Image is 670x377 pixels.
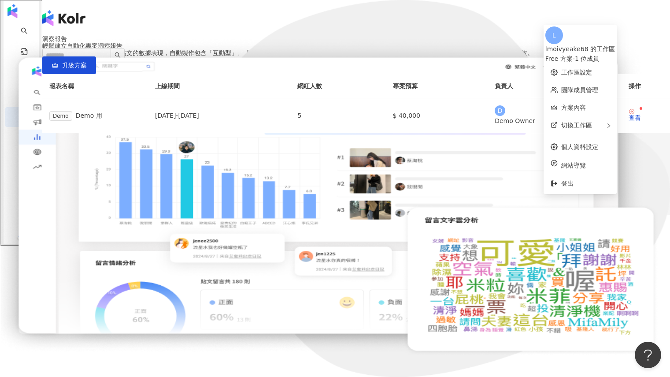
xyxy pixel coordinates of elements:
[495,116,614,126] div: Demo Owner
[629,115,641,121] div: 查看
[561,143,598,150] a: 個人資料設定
[561,69,592,76] a: 工作區設定
[290,98,385,133] td: 5
[606,123,611,128] span: right
[42,56,96,74] button: 升級方案
[386,74,488,98] th: 專案預算
[552,30,556,40] span: L
[629,108,641,121] a: 查看
[561,86,598,93] a: 團隊成員管理
[49,111,141,121] div: Demo 用
[498,106,503,116] span: D
[155,111,283,120] div: [DATE] - [DATE]
[290,74,385,98] th: 網紅人數
[545,44,615,54] div: lmoivyeake68 的工作區
[561,122,592,129] span: 切換工作區
[622,74,670,98] th: 操作
[561,161,610,170] span: 網站導覽
[545,54,615,63] div: Free 方案 - 1 位成員
[42,74,148,98] th: 報表名稱
[561,104,586,111] a: 方案內容
[49,111,72,121] span: Demo
[42,62,96,69] a: 升級方案
[148,74,290,98] th: 上線期間
[62,62,87,69] span: 升級方案
[561,180,574,187] span: 登出
[488,74,622,98] th: 負責人
[386,98,488,133] td: $ 40,000
[635,342,661,368] iframe: Help Scout Beacon - Open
